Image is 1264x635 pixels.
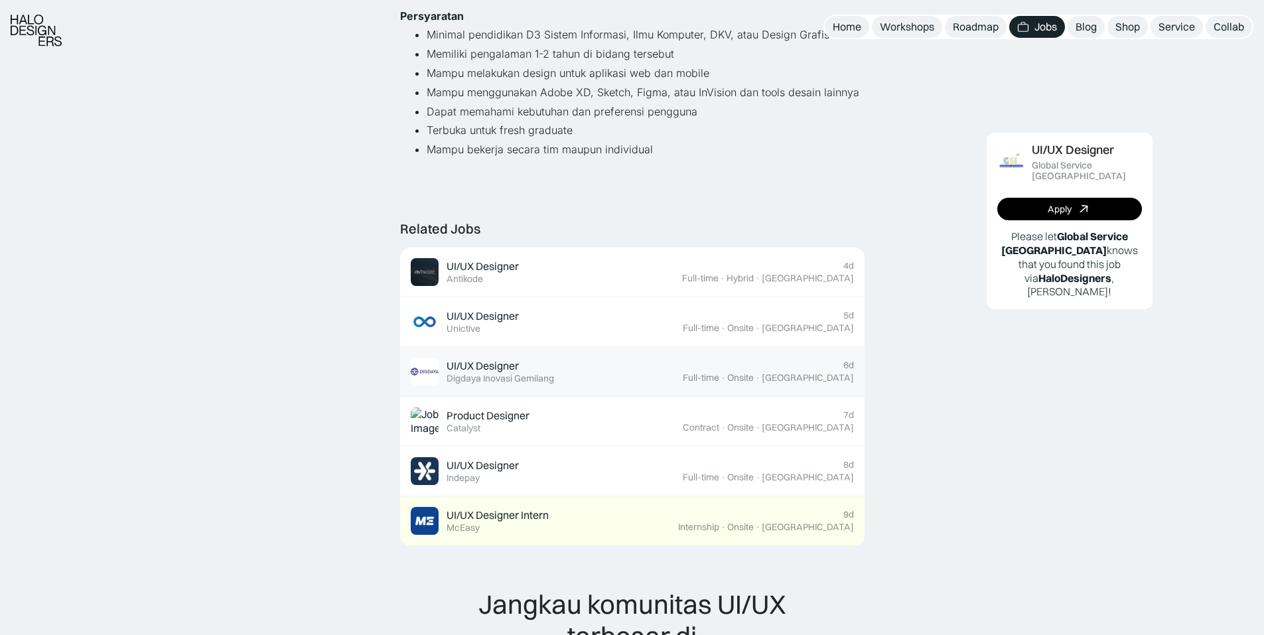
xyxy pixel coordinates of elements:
[755,422,760,433] div: ·
[683,422,719,433] div: Contract
[400,447,865,496] a: Job ImageUI/UX DesignerIndepay8dFull-time·Onsite·[GEOGRAPHIC_DATA]
[400,247,865,297] a: Job ImageUI/UX DesignerAntikode4dFull-time·Hybrid·[GEOGRAPHIC_DATA]
[447,359,519,373] div: UI/UX Designer
[755,322,760,334] div: ·
[682,273,719,284] div: Full-time
[447,459,519,472] div: UI/UX Designer
[427,44,865,64] li: Memiliki pengalaman 1-2 tahun di bidang tersebut
[997,230,1142,299] p: Please let knows that you found this job via , [PERSON_NAME]!
[762,273,854,284] div: [GEOGRAPHIC_DATA]
[997,149,1025,176] img: Job Image
[400,221,480,237] div: Related Jobs
[411,507,439,535] img: Job Image
[762,372,854,384] div: [GEOGRAPHIC_DATA]
[411,258,439,286] img: Job Image
[755,273,760,284] div: ·
[683,472,719,483] div: Full-time
[825,16,869,38] a: Home
[721,522,726,533] div: ·
[447,409,529,423] div: Product Designer
[1214,20,1244,34] div: Collab
[411,308,439,336] img: Job Image
[833,20,861,34] div: Home
[400,297,865,347] a: Job ImageUI/UX DesignerUnictive5dFull-time·Onsite·[GEOGRAPHIC_DATA]
[945,16,1007,38] a: Roadmap
[447,423,480,434] div: Catalyst
[427,140,865,159] li: Mampu bekerja secara tim maupun individual
[843,509,854,520] div: 9d
[1159,20,1195,34] div: Service
[447,522,480,533] div: McEasy
[400,159,865,178] p: ‍
[721,472,726,483] div: ·
[400,9,464,23] strong: Persyaratan
[683,372,719,384] div: Full-time
[727,472,754,483] div: Onsite
[843,310,854,321] div: 5d
[447,309,519,323] div: UI/UX Designer
[411,358,439,386] img: Job Image
[447,373,554,384] div: Digdaya Inovasi Gemilang
[953,20,999,34] div: Roadmap
[427,121,865,140] li: Terbuka untuk fresh graduate
[1076,20,1097,34] div: Blog
[843,459,854,470] div: 8d
[1009,16,1065,38] a: Jobs
[427,25,865,44] li: Minimal pendidikan D3 Sistem Informasi, Ilmu Komputer, DKV, atau Design Grafis
[1151,16,1203,38] a: Service
[447,508,549,522] div: UI/UX Designer Intern
[447,273,483,285] div: Antikode
[762,472,854,483] div: [GEOGRAPHIC_DATA]
[1048,204,1072,215] div: Apply
[1034,20,1057,34] div: Jobs
[678,522,719,533] div: Internship
[411,457,439,485] img: Job Image
[755,472,760,483] div: ·
[1068,16,1105,38] a: Blog
[843,409,854,421] div: 7d
[880,20,934,34] div: Workshops
[1032,143,1114,157] div: UI/UX Designer
[727,372,754,384] div: Onsite
[762,322,854,334] div: [GEOGRAPHIC_DATA]
[843,360,854,371] div: 6d
[721,422,726,433] div: ·
[400,496,865,546] a: Job ImageUI/UX Designer InternMcEasy9dInternship·Onsite·[GEOGRAPHIC_DATA]
[727,422,754,433] div: Onsite
[762,522,854,533] div: [GEOGRAPHIC_DATA]
[843,260,854,271] div: 4d
[997,198,1142,220] a: Apply
[1032,160,1142,182] div: Global Service [GEOGRAPHIC_DATA]
[727,273,754,284] div: Hybrid
[727,522,754,533] div: Onsite
[721,322,726,334] div: ·
[400,347,865,397] a: Job ImageUI/UX DesignerDigdaya Inovasi Gemilang6dFull-time·Onsite·[GEOGRAPHIC_DATA]
[720,273,725,284] div: ·
[1107,16,1148,38] a: Shop
[400,397,865,447] a: Job ImageProduct DesignerCatalyst7dContract·Onsite·[GEOGRAPHIC_DATA]
[427,83,865,102] li: Mampu menggunakan Adobe XD, Sketch, Figma, atau InVision dan tools desain lainnya
[872,16,942,38] a: Workshops
[447,259,519,273] div: UI/UX Designer
[755,372,760,384] div: ·
[1206,16,1252,38] a: Collab
[683,322,719,334] div: Full-time
[447,323,480,334] div: Unictive
[755,522,760,533] div: ·
[427,64,865,83] li: Mampu melakukan design untuk aplikasi web dan mobile
[721,372,726,384] div: ·
[411,407,439,435] img: Job Image
[727,322,754,334] div: Onsite
[1038,271,1111,285] b: HaloDesigners
[762,422,854,433] div: [GEOGRAPHIC_DATA]
[1001,230,1128,257] b: Global Service [GEOGRAPHIC_DATA]
[427,102,865,121] li: Dapat memahami kebutuhan dan preferensi pengguna
[1115,20,1140,34] div: Shop
[447,472,480,484] div: Indepay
